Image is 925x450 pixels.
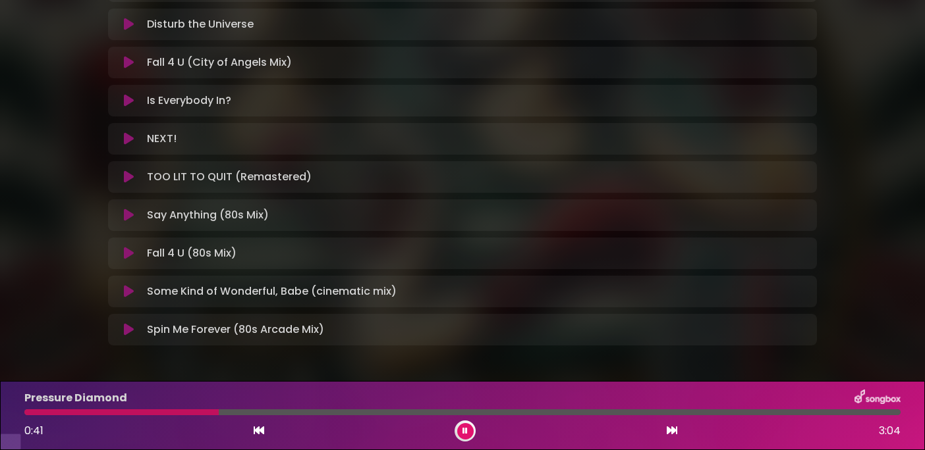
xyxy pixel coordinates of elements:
img: songbox-logo-white.png [855,389,901,407]
p: Pressure Diamond [24,390,127,406]
p: Say Anything (80s Mix) [147,207,269,223]
p: Fall 4 U (City of Angels Mix) [147,55,292,70]
p: Fall 4 U (80s Mix) [147,245,237,261]
p: TOO LIT TO QUIT (Remastered) [147,169,312,185]
p: Is Everybody In? [147,93,231,109]
p: Spin Me Forever (80s Arcade Mix) [147,322,324,337]
p: NEXT! [147,131,177,147]
p: Some Kind of Wonderful, Babe (cinematic mix) [147,284,397,299]
p: Disturb the Universe [147,16,254,32]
